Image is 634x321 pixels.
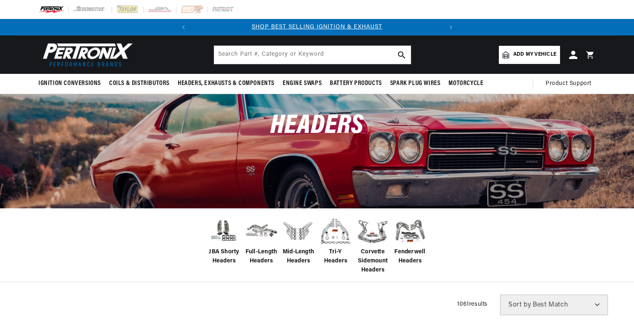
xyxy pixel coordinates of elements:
[500,295,608,315] select: Sort by
[279,74,326,93] summary: Engine Swaps
[252,24,382,30] a: SHOP BEST SELLING IGNITION & EXHAUST
[326,74,386,93] summary: Battery Products
[282,215,315,248] img: Mid-Length Headers
[207,248,241,266] span: JBA Shorty Headers
[499,46,560,64] a: Add my vehicle
[207,217,241,245] img: JBA Shorty Headers
[38,40,133,69] img: Pertronix
[393,215,427,248] img: Fenderwell Headers
[386,74,445,93] summary: Spark Plug Wires
[443,19,459,35] button: Translation missing: en.sections.announcements.next_announcement
[393,215,427,266] a: Fenderwell Headers Fenderwell Headers
[444,74,487,93] summary: Motorcycle
[175,19,192,35] button: Translation missing: en.sections.announcements.previous_announcement
[38,79,101,88] span: Ignition Conversions
[390,79,441,88] span: Spark Plug Wires
[319,248,352,266] span: Tri-Y Headers
[508,302,531,308] span: Sort by
[319,215,352,248] img: Tri-Y Headers
[457,301,488,307] span: 1061 results
[192,23,443,32] div: 1 of 2
[330,79,382,88] span: Battery Products
[283,79,322,88] span: Engine Swaps
[513,51,556,59] span: Add my vehicle
[192,23,443,32] div: Announcement
[319,215,352,266] a: Tri-Y Headers Tri-Y Headers
[18,19,616,35] slideshow-component: Translation missing: en.sections.announcements.announcement_bar
[546,74,596,94] summary: Product Support
[245,215,278,266] a: Full-Length Headers Full-Length Headers
[174,74,279,93] summary: Headers, Exhausts & Components
[356,215,389,248] img: Corvette Sidemount Headers
[245,218,278,244] img: Full-Length Headers
[105,74,174,93] summary: Coils & Distributors
[546,79,591,88] span: Product Support
[270,113,364,139] span: Headers
[393,46,411,64] button: search button
[448,79,483,88] span: Motorcycle
[214,46,411,64] input: Search Part #, Category or Keyword
[282,215,315,266] a: Mid-Length Headers Mid-Length Headers
[109,79,169,88] span: Coils & Distributors
[38,74,105,93] summary: Ignition Conversions
[282,248,315,266] span: Mid-Length Headers
[393,248,427,266] span: Fenderwell Headers
[207,215,241,266] a: JBA Shorty Headers JBA Shorty Headers
[245,248,278,266] span: Full-Length Headers
[178,79,274,88] span: Headers, Exhausts & Components
[356,215,389,275] a: Corvette Sidemount Headers Corvette Sidemount Headers
[356,248,389,275] span: Corvette Sidemount Headers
